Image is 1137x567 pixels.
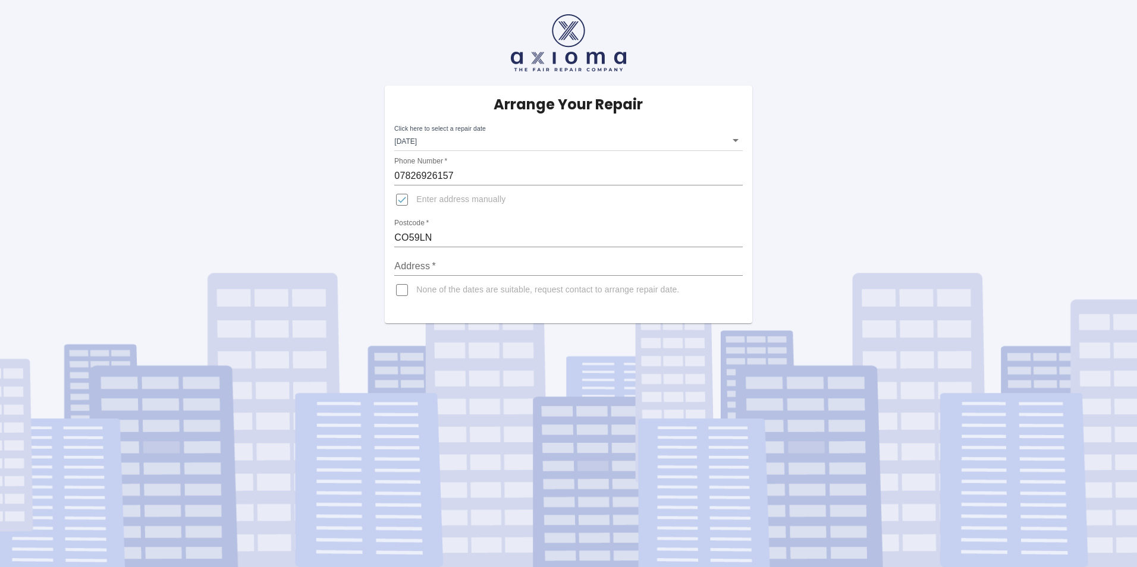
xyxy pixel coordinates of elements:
label: Postcode [394,218,429,228]
img: axioma [511,14,626,71]
div: [DATE] [394,130,742,151]
label: Click here to select a repair date [394,124,486,133]
label: Phone Number [394,156,447,166]
span: Enter address manually [416,194,505,206]
span: None of the dates are suitable, request contact to arrange repair date. [416,284,679,296]
h5: Arrange Your Repair [494,95,643,114]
